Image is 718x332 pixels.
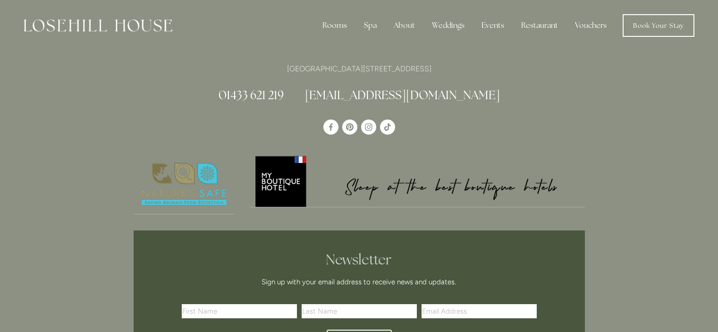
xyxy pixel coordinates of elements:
[305,87,500,102] a: [EMAIL_ADDRESS][DOMAIN_NAME]
[514,16,566,35] div: Restaurant
[380,119,395,135] a: TikTok
[386,16,422,35] div: About
[185,251,533,268] h2: Newsletter
[342,119,357,135] a: Pinterest
[474,16,512,35] div: Events
[134,154,235,214] img: Nature's Safe - Logo
[185,276,533,288] p: Sign up with your email address to receive news and updates.
[323,119,338,135] a: Losehill House Hotel & Spa
[219,87,284,102] a: 01433 621 219
[182,304,297,318] input: First Name
[302,304,417,318] input: Last Name
[361,119,376,135] a: Instagram
[315,16,355,35] div: Rooms
[134,62,585,75] p: [GEOGRAPHIC_DATA][STREET_ADDRESS]
[424,16,472,35] div: Weddings
[567,16,614,35] a: Vouchers
[422,304,537,318] input: Email Address
[623,14,694,37] a: Book Your Stay
[356,16,384,35] div: Spa
[250,154,585,207] img: My Boutique Hotel - Logo
[24,19,172,32] img: Losehill House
